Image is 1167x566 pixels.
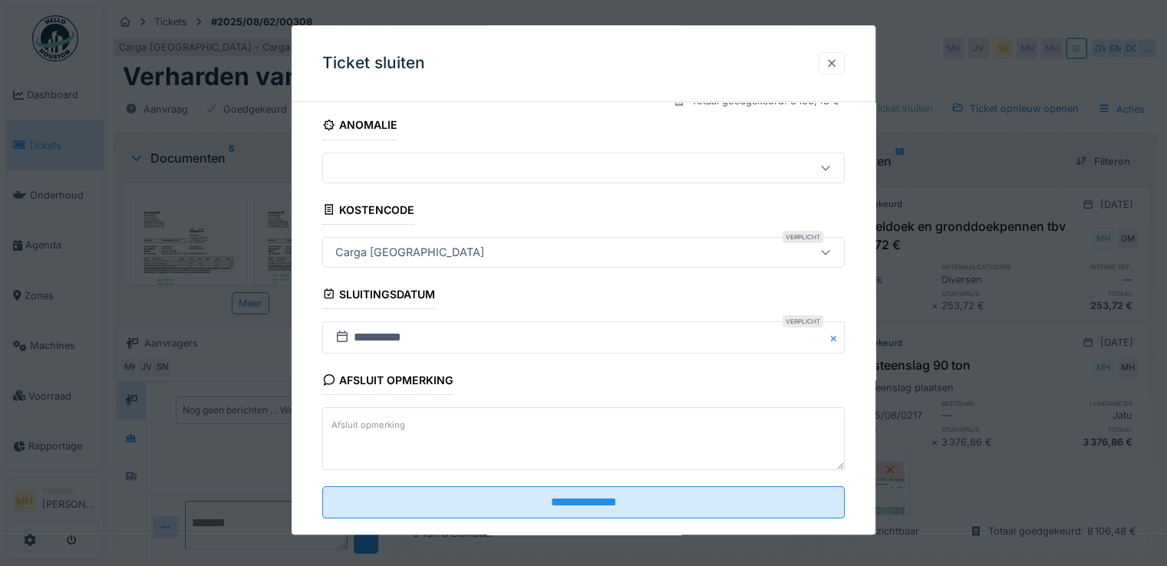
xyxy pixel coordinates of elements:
button: Close [828,321,845,354]
div: Sluitingsdatum [322,283,435,309]
label: Afsluit opmerking [328,416,408,435]
div: Verplicht [783,315,823,327]
div: Totaal goedgekeurd: 8 106,48 € [691,94,839,109]
div: Afsluit opmerking [322,369,453,395]
h3: Ticket sluiten [322,54,425,73]
div: Anomalie [322,114,397,140]
div: Kostencode [322,199,414,225]
div: Carga [GEOGRAPHIC_DATA] [329,244,490,261]
div: Verplicht [783,231,823,243]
